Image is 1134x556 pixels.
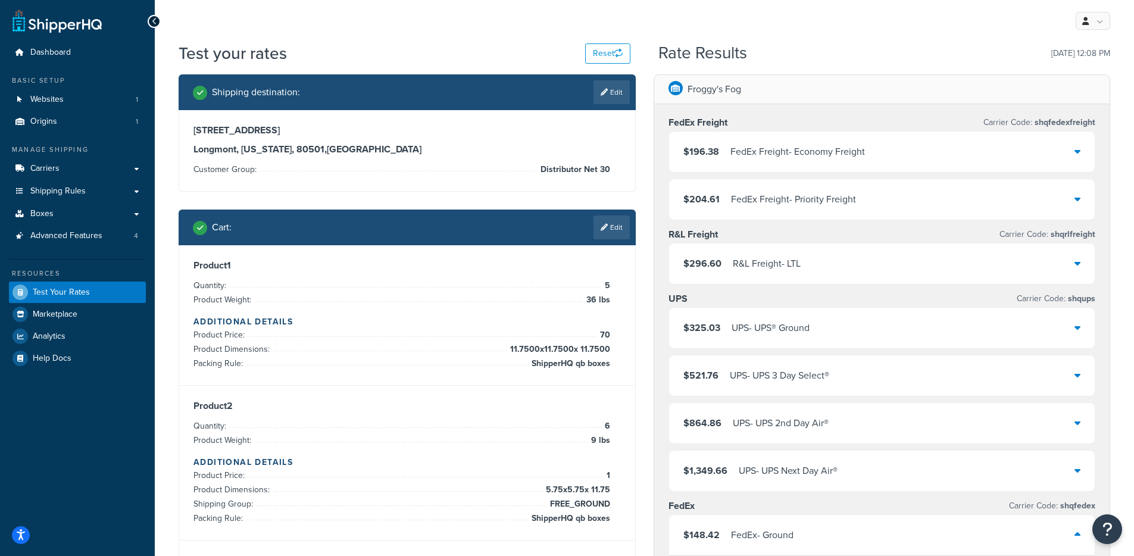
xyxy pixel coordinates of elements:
span: $864.86 [683,416,721,430]
span: $1,349.66 [683,464,727,477]
a: Edit [593,80,630,104]
span: $325.03 [683,321,720,335]
h3: FedEx [668,500,695,512]
span: Websites [30,95,64,105]
span: 1 [136,117,138,127]
span: shqups [1066,292,1095,305]
span: Boxes [30,209,54,219]
a: Test Your Rates [9,282,146,303]
p: Carrier Code: [1017,291,1095,307]
p: Carrier Code: [999,226,1095,243]
span: $521.76 [683,368,718,382]
div: Manage Shipping [9,145,146,155]
a: Shipping Rules [9,180,146,202]
span: $296.60 [683,257,721,270]
span: Help Docs [33,354,71,364]
span: 6 [602,419,610,433]
h1: Test your rates [179,42,287,65]
span: Product Dimensions: [193,483,273,496]
h2: Shipping destination : [212,87,300,98]
h3: R&L Freight [668,229,718,240]
span: Advanced Features [30,231,102,241]
span: Shipping Group: [193,498,256,510]
span: Product Weight: [193,293,254,306]
span: $148.42 [683,528,720,542]
span: $204.61 [683,192,720,206]
span: Quantity: [193,279,229,292]
span: ShipperHQ qb boxes [529,511,610,526]
span: Test Your Rates [33,288,90,298]
h3: UPS [668,293,688,305]
a: Dashboard [9,42,146,64]
div: Resources [9,268,146,279]
span: 36 lbs [583,293,610,307]
a: Origins1 [9,111,146,133]
li: Advanced Features [9,225,146,247]
span: Packing Rule: [193,357,246,370]
span: Product Weight: [193,434,254,446]
span: Analytics [33,332,65,342]
span: Packing Rule: [193,512,246,524]
span: Origins [30,117,57,127]
h4: Additional Details [193,316,621,328]
h3: [STREET_ADDRESS] [193,124,621,136]
a: Analytics [9,326,146,347]
span: Product Dimensions: [193,343,273,355]
span: Carriers [30,164,60,174]
span: Shipping Rules [30,186,86,196]
p: Froggy's Fog [688,81,741,98]
span: Dashboard [30,48,71,58]
li: Origins [9,111,146,133]
span: Customer Group: [193,163,260,176]
button: Open Resource Center [1092,514,1122,544]
h3: Product 2 [193,400,621,412]
span: 9 lbs [588,433,610,448]
span: Distributor Net 30 [538,163,610,177]
span: $196.38 [683,145,719,158]
span: FREE_GROUND [547,497,610,511]
span: 1 [136,95,138,105]
span: Quantity: [193,420,229,432]
p: Carrier Code: [1009,498,1095,514]
h3: FedEx Freight [668,117,727,129]
span: 70 [597,328,610,342]
p: [DATE] 12:08 PM [1051,45,1110,62]
a: Boxes [9,203,146,225]
h4: Additional Details [193,456,621,468]
span: Marketplace [33,310,77,320]
li: Websites [9,89,146,111]
span: 1 [604,468,610,483]
div: UPS - UPS® Ground [732,320,810,336]
a: Help Docs [9,348,146,369]
a: Marketplace [9,304,146,325]
a: Advanced Features4 [9,225,146,247]
div: UPS - UPS 3 Day Select® [730,367,829,384]
span: ShipperHQ qb boxes [529,357,610,371]
div: UPS - UPS 2nd Day Air® [733,415,829,432]
div: UPS - UPS Next Day Air® [739,463,838,479]
div: FedEx Freight - Economy Freight [730,143,865,160]
h2: Cart : [212,222,232,233]
span: 5 [602,279,610,293]
h3: Longmont, [US_STATE], 80501 , [GEOGRAPHIC_DATA] [193,143,621,155]
div: R&L Freight - LTL [733,255,801,272]
span: shqfedex [1058,499,1095,512]
li: Carriers [9,158,146,180]
span: shqrlfreight [1048,228,1095,240]
a: Websites1 [9,89,146,111]
a: Edit [593,215,630,239]
span: shqfedexfreight [1032,116,1095,129]
span: Product Price: [193,329,248,341]
div: FedEx - Ground [731,527,794,543]
button: Reset [585,43,630,64]
p: Carrier Code: [983,114,1095,131]
h3: Product 1 [193,260,621,271]
div: Basic Setup [9,76,146,86]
